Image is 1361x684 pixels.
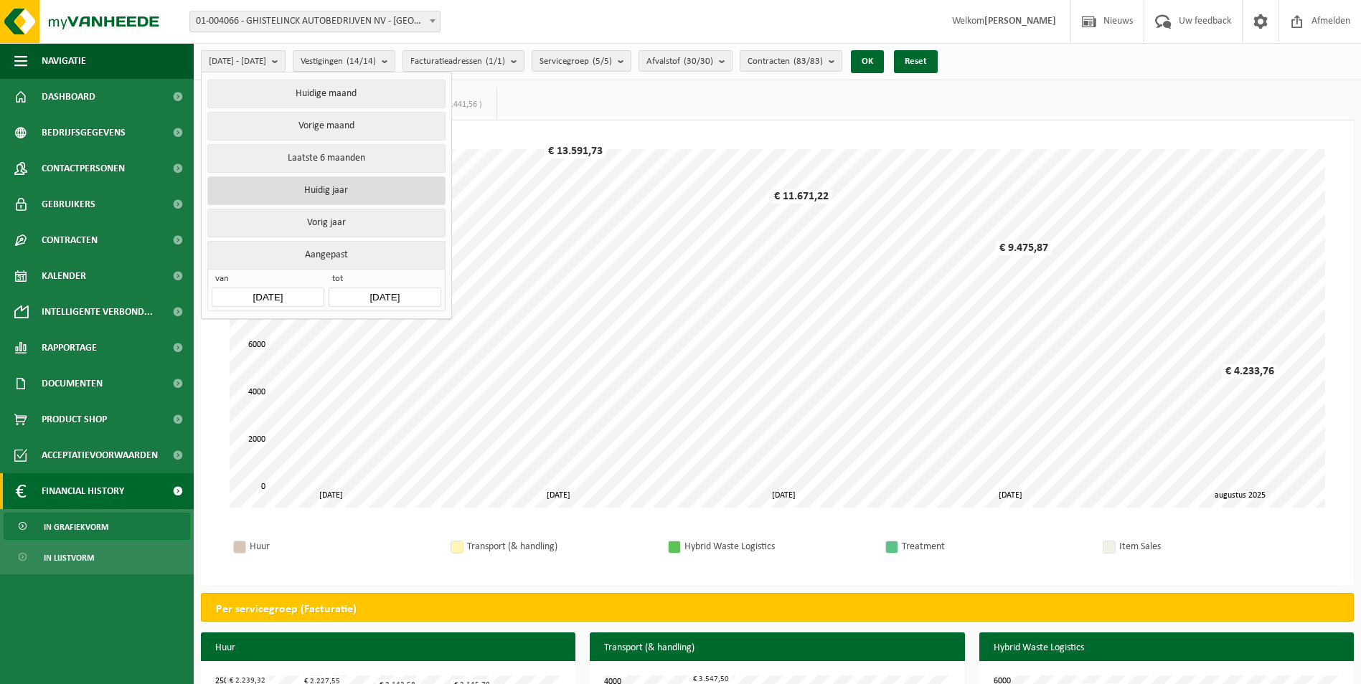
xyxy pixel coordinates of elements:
[532,50,631,72] button: Servicegroep(5/5)
[207,112,445,141] button: Vorige maand
[190,11,440,32] span: 01-004066 - GHISTELINCK AUTOBEDRIJVEN NV - WAREGEM
[851,50,884,73] button: OK
[207,176,445,205] button: Huidig jaar
[684,57,713,66] count: (30/30)
[347,57,376,66] count: (14/14)
[4,543,190,571] a: In lijstvorm
[42,437,158,473] span: Acceptatievoorwaarden
[984,16,1056,27] strong: [PERSON_NAME]
[902,538,1088,556] div: Treatment
[4,513,190,540] a: In grafiekvorm
[42,115,126,151] span: Bedrijfsgegevens
[684,538,871,556] div: Hybrid Waste Logistics
[540,51,612,72] span: Servicegroep
[201,50,286,72] button: [DATE] - [DATE]
[1119,538,1306,556] div: Item Sales
[207,80,445,108] button: Huidige maand
[201,632,575,664] h3: Huur
[209,51,266,72] span: [DATE] - [DATE]
[42,330,97,366] span: Rapportage
[486,57,505,66] count: (1/1)
[771,189,832,204] div: € 11.671,22
[212,273,324,288] span: van
[207,144,445,173] button: Laatste 6 maanden
[207,241,445,269] button: Aangepast
[545,144,606,158] div: € 13.591,73
[740,50,842,72] button: Contracten(83/83)
[590,632,964,664] h3: Transport (& handling)
[42,151,125,186] span: Contactpersonen
[42,402,107,437] span: Product Shop
[42,222,98,258] span: Contracten
[42,473,124,509] span: Financial History
[402,50,524,72] button: Facturatieadressen(1/1)
[646,51,713,72] span: Afvalstof
[250,538,436,556] div: Huur
[202,594,1353,625] h2: Per servicegroep (Facturatie)
[329,273,441,288] span: tot
[44,513,108,541] span: In grafiekvorm
[189,11,441,32] span: 01-004066 - GHISTELINCK AUTOBEDRIJVEN NV - WAREGEM
[434,100,482,109] span: (€ 2.441,56 )
[42,79,95,115] span: Dashboard
[44,544,94,571] span: In lijstvorm
[42,186,95,222] span: Gebruikers
[467,538,654,556] div: Transport (& handling)
[996,241,1052,255] div: € 9.475,87
[293,50,395,72] button: Vestigingen(14/14)
[42,43,86,79] span: Navigatie
[42,294,153,330] span: Intelligente verbond...
[207,209,445,237] button: Vorig jaar
[1222,364,1278,379] div: € 4.233,76
[410,51,505,72] span: Facturatieadressen
[42,366,103,402] span: Documenten
[979,632,1354,664] h3: Hybrid Waste Logistics
[301,51,376,72] span: Vestigingen
[593,57,612,66] count: (5/5)
[748,51,823,72] span: Contracten
[639,50,733,72] button: Afvalstof(30/30)
[894,50,938,73] button: Reset
[793,57,823,66] count: (83/83)
[42,258,86,294] span: Kalender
